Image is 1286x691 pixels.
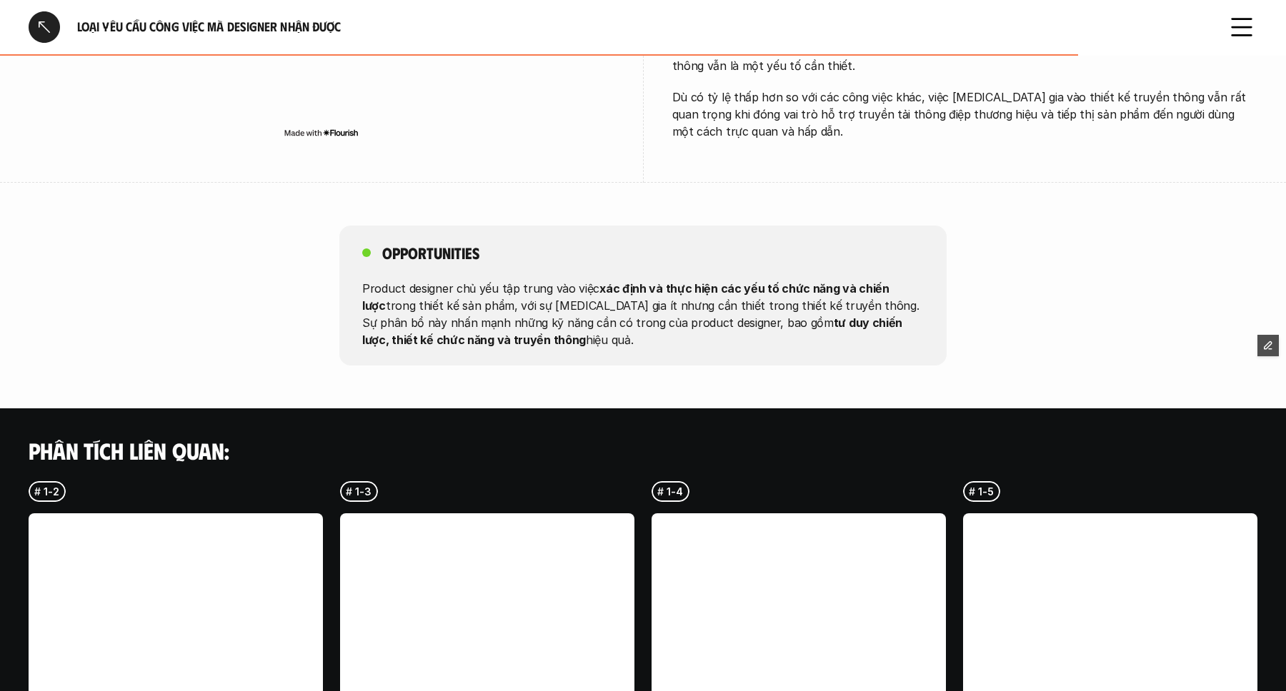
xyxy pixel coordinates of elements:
h6: # [34,486,41,497]
button: Edit Framer Content [1257,335,1279,356]
h6: # [657,486,664,497]
img: Made with Flourish [284,126,359,138]
strong: tư duy chiến lược, thiết kế chức năng và truyền thông [362,316,905,347]
h6: Loại yêu cầu công việc mà designer nhận được [77,19,1209,35]
p: 1-2 [44,484,59,499]
p: 1-4 [667,484,682,499]
h5: Opportunities [382,243,479,263]
h4: Phân tích liên quan: [29,437,1257,464]
p: Dù có tỷ lệ thấp hơn so với các công việc khác, việc [MEDICAL_DATA] gia vào thiết kế truyền thông... [672,89,1258,140]
h6: # [969,486,975,497]
strong: xác định và thực hiện các yếu tố chức năng và chiến lược [362,281,892,313]
p: 1-3 [355,484,371,499]
p: Product designer chủ yếu tập trung vào việc trong thiết kế sản phẩm, với sự [MEDICAL_DATA] gia ít... [362,280,924,348]
p: 1-5 [978,484,993,499]
h6: # [346,486,352,497]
